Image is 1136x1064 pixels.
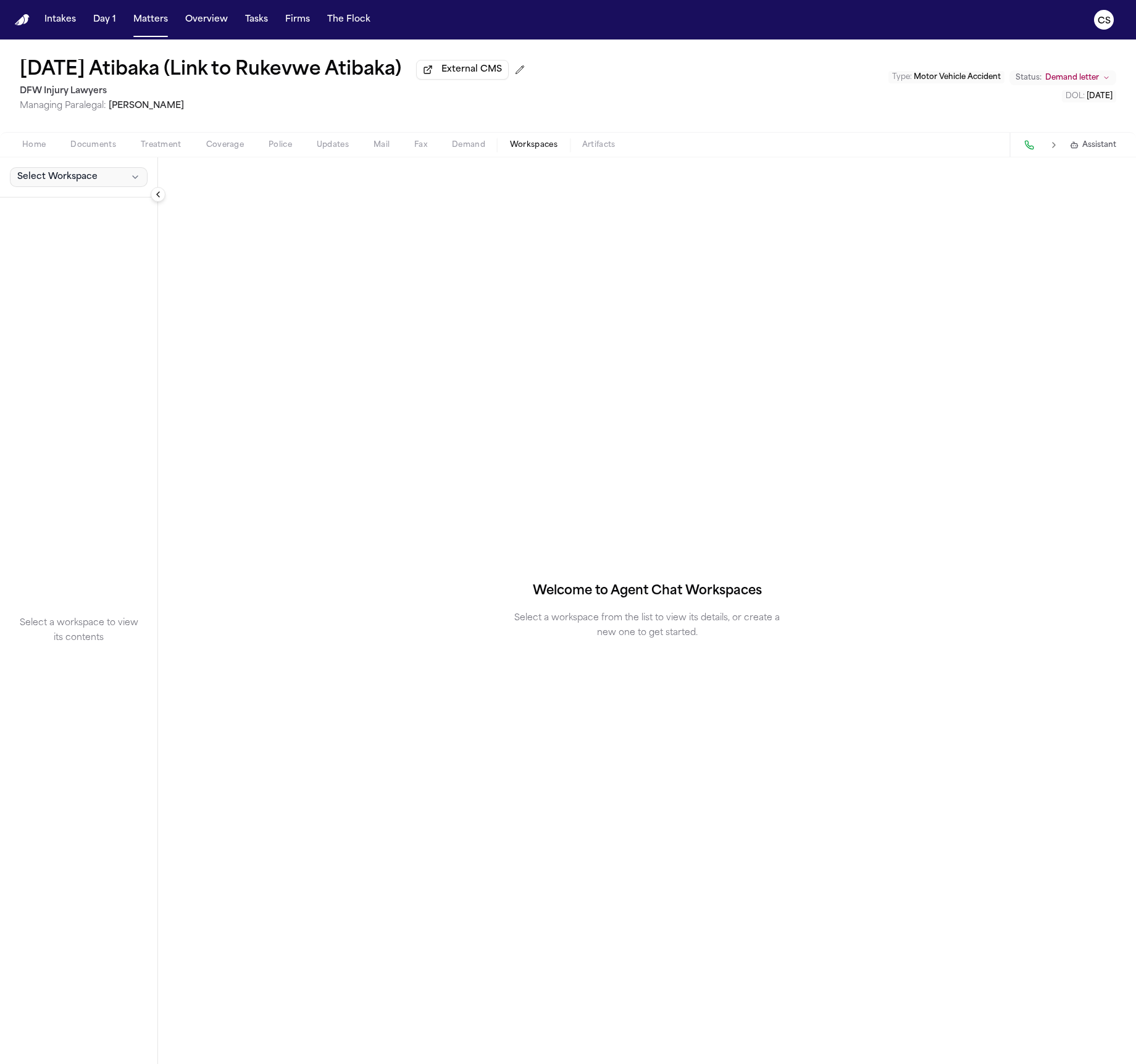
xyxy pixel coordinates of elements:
span: Artifacts [582,140,616,150]
span: Demand [452,140,485,150]
button: Make a Call [1021,136,1038,154]
h2: DFW Injury Lawyers [20,84,530,99]
span: Type : [892,73,912,81]
button: Firms [280,9,315,31]
button: Intakes [40,9,81,31]
p: Select a workspace to view its contents [15,616,143,646]
button: Tasks [240,9,273,31]
a: Home [15,14,30,26]
button: External CMS [416,60,509,80]
span: Status: [1016,73,1042,83]
span: Documents [70,140,116,150]
h2: Welcome to Agent Chat Workspaces [533,581,762,601]
span: Managing Paralegal: [20,101,106,110]
button: The Flock [322,9,375,31]
span: Demand letter [1045,73,1099,83]
button: Day 1 [88,9,121,31]
span: Home [22,140,46,150]
button: Assistant [1070,140,1116,150]
button: Overview [180,9,233,31]
button: Collapse sidebar [151,187,165,202]
span: Fax [414,140,427,150]
span: Updates [317,140,349,150]
span: Coverage [206,140,244,150]
img: Finch Logo [15,14,30,26]
span: External CMS [441,64,502,76]
span: Assistant [1082,140,1116,150]
span: Treatment [141,140,182,150]
button: Matters [128,9,173,31]
span: Police [269,140,292,150]
button: Select Workspace [10,167,148,187]
span: Motor Vehicle Accident [914,73,1001,81]
button: Change status from Demand letter [1009,70,1116,85]
span: DOL : [1066,93,1085,100]
h1: [DATE] Atibaka (Link to Rukevwe Atibaka) [20,59,401,81]
p: Select a workspace from the list to view its details, or create a new one to get started. [509,611,785,641]
span: [PERSON_NAME] [109,101,184,110]
button: Edit DOL: 2025-06-08 [1062,90,1116,102]
button: Edit matter name [20,59,401,81]
button: Edit Type: Motor Vehicle Accident [888,71,1004,83]
span: Mail [374,140,390,150]
span: [DATE] [1087,93,1113,100]
span: Workspaces [510,140,558,150]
